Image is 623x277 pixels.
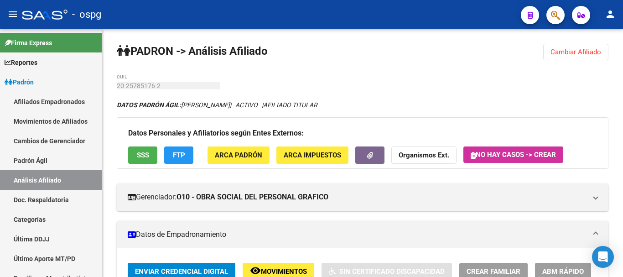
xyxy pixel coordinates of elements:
strong: PADRON -> Análisis Afiliado [117,45,268,57]
strong: Organismos Ext. [399,152,449,160]
mat-icon: menu [7,9,18,20]
mat-icon: remove_red_eye [250,265,261,276]
span: - ospg [72,5,101,25]
span: ARCA Padrón [215,152,262,160]
span: Firma Express [5,38,52,48]
button: ARCA Impuestos [276,146,348,163]
span: AFILIADO TITULAR [263,101,317,109]
span: ARCA Impuestos [284,152,341,160]
strong: O10 - OBRA SOCIAL DEL PERSONAL GRAFICO [177,192,328,202]
mat-panel-title: Gerenciador: [128,192,587,202]
button: SSS [128,146,157,163]
mat-expansion-panel-header: Datos de Empadronamiento [117,221,608,248]
span: Enviar Credencial Digital [135,267,228,276]
span: ABM Rápido [542,267,584,276]
button: Cambiar Afiliado [543,44,608,60]
mat-panel-title: Datos de Empadronamiento [128,230,587,240]
button: Organismos Ext. [391,146,457,163]
span: Movimientos [261,267,307,276]
span: No hay casos -> Crear [471,151,556,159]
span: Cambiar Afiliado [550,48,601,56]
div: Open Intercom Messenger [592,246,614,268]
mat-icon: person [605,9,616,20]
button: No hay casos -> Crear [463,146,563,163]
button: ARCA Padrón [208,146,270,163]
button: FTP [164,146,193,163]
h3: Datos Personales y Afiliatorios según Entes Externos: [128,127,597,140]
span: [PERSON_NAME] [117,101,230,109]
strong: DATOS PADRÓN ÁGIL: [117,101,181,109]
span: SSS [137,152,149,160]
i: | ACTIVO | [117,101,317,109]
span: Reportes [5,57,37,68]
span: Crear Familiar [467,267,520,276]
span: Padrón [5,77,34,87]
span: Sin Certificado Discapacidad [339,267,445,276]
mat-expansion-panel-header: Gerenciador:O10 - OBRA SOCIAL DEL PERSONAL GRAFICO [117,183,608,211]
span: FTP [173,152,185,160]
